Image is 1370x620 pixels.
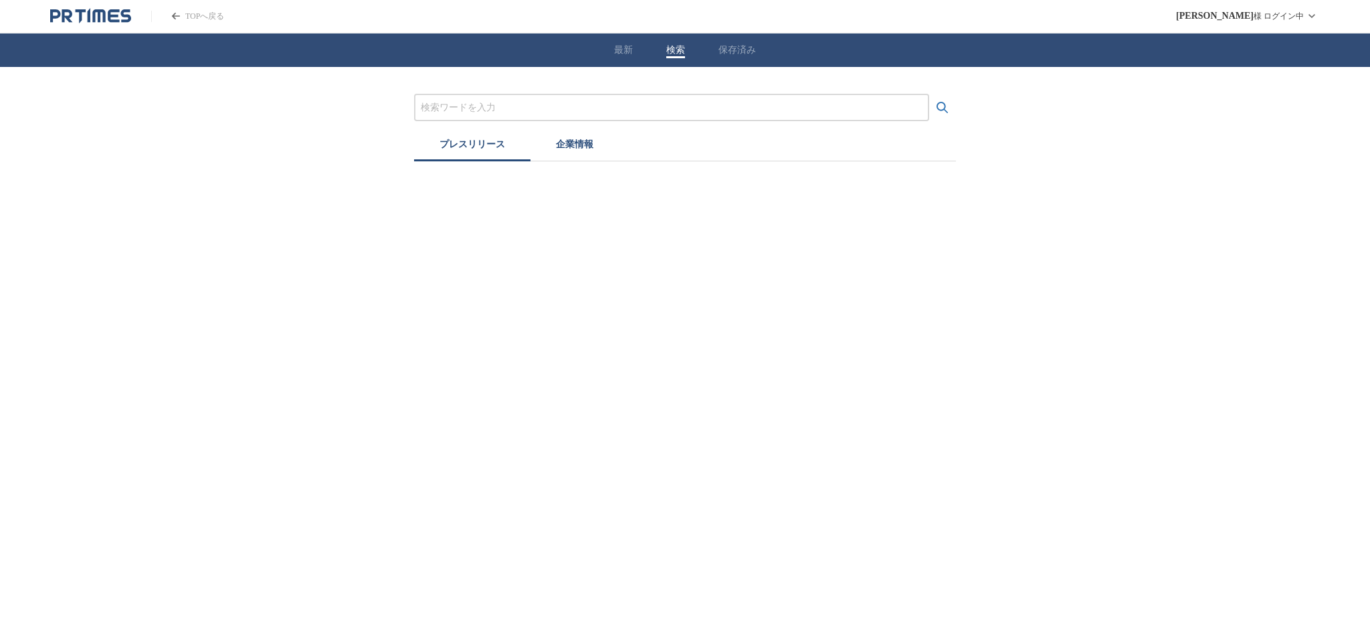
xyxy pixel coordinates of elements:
[666,44,685,56] button: 検索
[614,44,633,56] button: 最新
[50,8,131,24] a: PR TIMESのトップページはこちら
[718,44,756,56] button: 保存済み
[151,11,224,22] a: PR TIMESのトップページはこちら
[421,100,922,115] input: プレスリリースおよび企業を検索する
[414,132,530,161] button: プレスリリース
[1176,11,1254,21] span: [PERSON_NAME]
[929,94,956,121] button: 検索する
[530,132,619,161] button: 企業情報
